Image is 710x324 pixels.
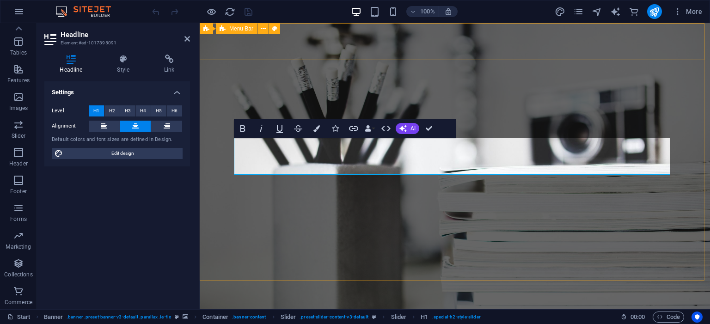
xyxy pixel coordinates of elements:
[12,132,26,140] p: Slider
[396,123,419,134] button: AI
[573,6,584,17] button: pages
[225,6,235,17] i: Reload page
[44,81,190,98] h4: Settings
[657,312,680,323] span: Code
[653,312,684,323] button: Code
[232,312,266,323] span: . banner-content
[156,105,162,116] span: H5
[420,6,435,17] h6: 100%
[420,119,438,138] button: Confirm (Ctrl+⏎)
[647,4,662,19] button: publish
[7,77,30,84] p: Features
[167,105,182,116] button: H6
[555,6,566,17] button: design
[592,6,603,17] button: navigator
[136,105,151,116] button: H4
[120,105,135,116] button: H3
[555,6,565,17] i: Design (Ctrl+Alt+Y)
[234,119,251,138] button: Bold (Ctrl+B)
[421,312,428,323] span: Click to select. Double-click to edit
[630,312,645,323] span: 00 00
[66,148,180,159] span: Edit design
[44,312,481,323] nav: breadcrumb
[171,105,177,116] span: H6
[692,312,703,323] button: Usercentrics
[271,119,288,138] button: Underline (Ctrl+U)
[104,105,120,116] button: H2
[202,312,228,323] span: Click to select. Double-click to edit
[345,119,362,138] button: Link
[637,313,638,320] span: :
[649,6,660,17] i: Publish
[109,105,115,116] span: H2
[573,6,584,17] i: Pages (Ctrl+Alt+S)
[410,126,416,131] span: AI
[125,105,131,116] span: H3
[102,55,149,74] h4: Style
[10,49,27,56] p: Tables
[669,4,706,19] button: More
[7,312,31,323] a: Click to cancel selection. Double-click to open Pages
[229,26,253,31] span: Menu Bar
[363,119,376,138] button: Data Bindings
[308,119,325,138] button: Colors
[432,312,481,323] span: . special-h2-style-slider
[377,119,395,138] button: HTML
[252,119,270,138] button: Italic (Ctrl+I)
[183,314,188,319] i: This element contains a background
[52,105,89,116] label: Level
[289,119,307,138] button: Strikethrough
[175,314,179,319] i: This element is a customizable preset
[9,104,28,112] p: Images
[10,215,27,223] p: Forms
[206,6,217,17] button: Click here to leave preview mode and continue editing
[5,299,32,306] p: Commerce
[140,105,146,116] span: H4
[52,148,183,159] button: Edit design
[93,105,99,116] span: H1
[6,243,31,251] p: Marketing
[9,160,28,167] p: Header
[673,7,702,16] span: More
[61,31,190,39] h2: Headline
[391,312,407,323] span: Click to select. Double-click to edit
[52,136,183,144] div: Default colors and font sizes are defined in Design.
[406,6,439,17] button: 100%
[372,314,376,319] i: This element is a customizable preset
[300,312,368,323] span: . preset-slider-content-v3-default
[610,6,621,17] button: text_generator
[629,6,640,17] button: commerce
[44,55,102,74] h4: Headline
[53,6,122,17] img: Editor Logo
[10,188,27,195] p: Footer
[61,39,171,47] h3: Element #ed-1017395091
[67,312,171,323] span: . banner .preset-banner-v3-default .parallax .ie-fix
[44,312,63,323] span: Click to select. Double-click to edit
[326,119,344,138] button: Icons
[149,55,190,74] h4: Link
[52,121,89,132] label: Alignment
[592,6,602,17] i: Navigator
[151,105,166,116] button: H5
[89,105,104,116] button: H1
[621,312,645,323] h6: Session time
[224,6,235,17] button: reload
[629,6,639,17] i: Commerce
[4,271,32,278] p: Collections
[281,312,296,323] span: Click to select. Double-click to edit
[610,6,621,17] i: AI Writer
